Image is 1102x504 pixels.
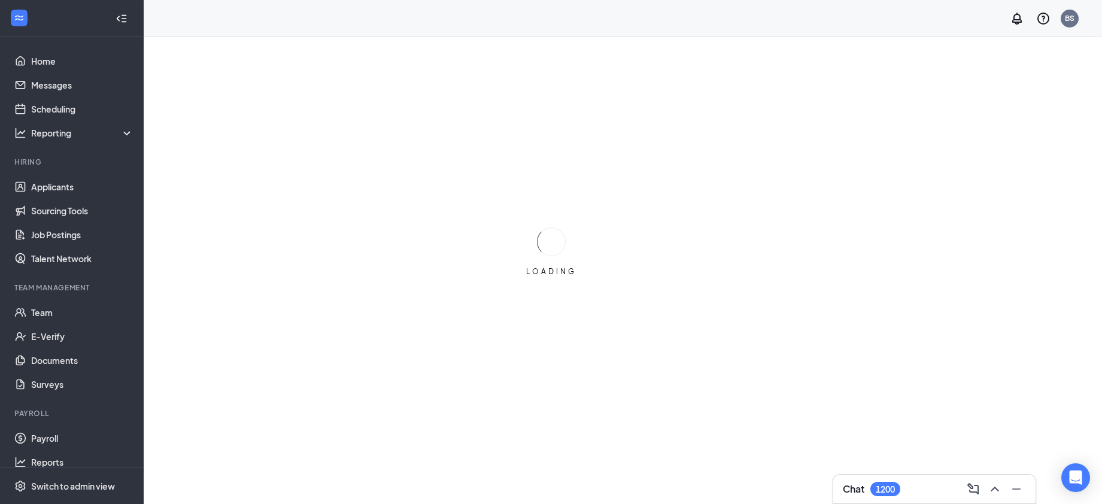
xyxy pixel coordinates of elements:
[13,12,25,24] svg: WorkstreamLogo
[31,97,133,121] a: Scheduling
[843,482,864,496] h3: Chat
[876,484,895,494] div: 1200
[31,450,133,474] a: Reports
[14,480,26,492] svg: Settings
[31,300,133,324] a: Team
[14,127,26,139] svg: Analysis
[31,348,133,372] a: Documents
[31,199,133,223] a: Sourcing Tools
[31,49,133,73] a: Home
[964,479,983,499] button: ComposeMessage
[1036,11,1051,26] svg: QuestionInfo
[14,283,131,293] div: Team Management
[1007,479,1026,499] button: Minimize
[31,73,133,97] a: Messages
[1061,463,1090,492] div: Open Intercom Messenger
[988,482,1002,496] svg: ChevronUp
[1065,13,1074,23] div: BS
[1010,11,1024,26] svg: Notifications
[31,426,133,450] a: Payroll
[1009,482,1024,496] svg: Minimize
[31,324,133,348] a: E-Verify
[31,127,134,139] div: Reporting
[985,479,1004,499] button: ChevronUp
[31,480,115,492] div: Switch to admin view
[521,266,581,277] div: LOADING
[14,157,131,167] div: Hiring
[31,372,133,396] a: Surveys
[116,13,127,25] svg: Collapse
[14,408,131,418] div: Payroll
[31,175,133,199] a: Applicants
[31,223,133,247] a: Job Postings
[31,247,133,271] a: Talent Network
[966,482,980,496] svg: ComposeMessage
